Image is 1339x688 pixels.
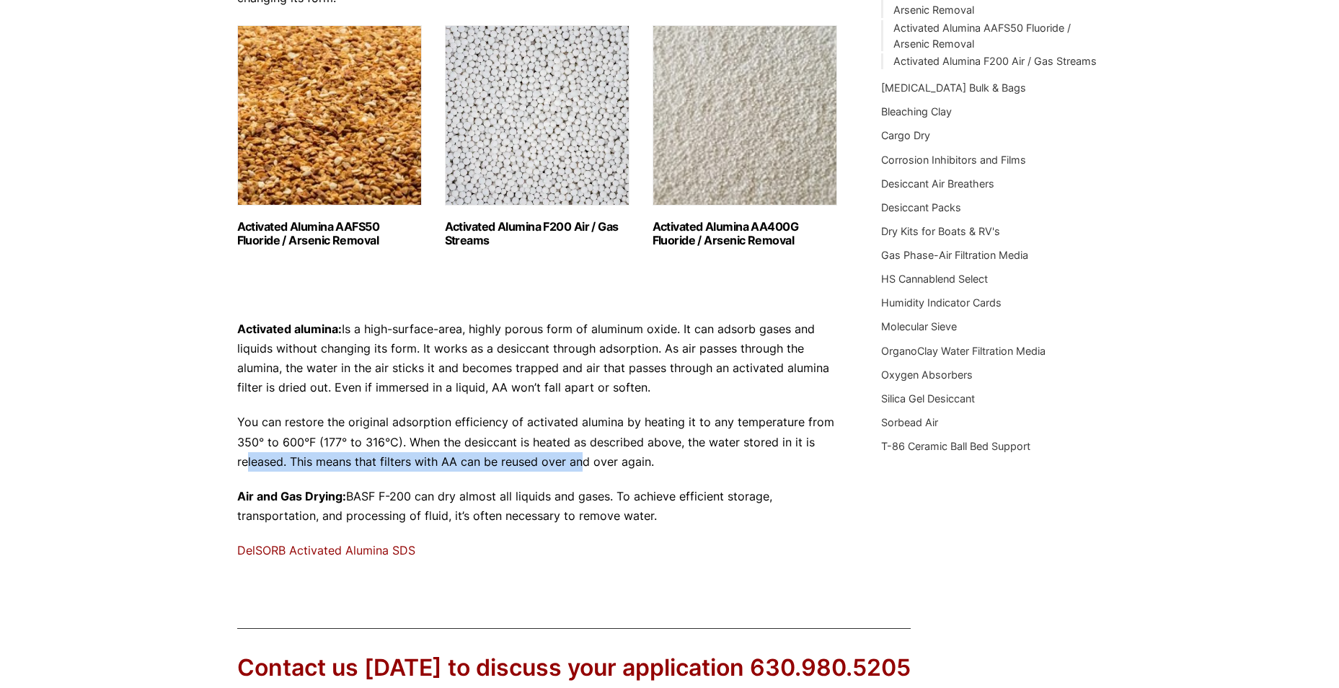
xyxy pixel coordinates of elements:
a: [MEDICAL_DATA] Bulk & Bags [881,81,1026,94]
h2: Activated Alumina AAFS50 Fluoride / Arsenic Removal [237,220,422,247]
a: T-86 Ceramic Ball Bed Support [881,440,1030,452]
a: Activated Alumina AAFS50 Fluoride / Arsenic Removal [893,22,1071,50]
a: Visit product category Activated Alumina AA400G Fluoride / Arsenic Removal [653,25,837,247]
img: Activated Alumina AA400G Fluoride / Arsenic Removal [653,25,837,206]
strong: Air and Gas Drying: [237,489,346,503]
p: Is a high-surface-area, highly porous form of aluminum oxide. It can adsorb gases and liquids wit... [237,319,839,398]
img: Activated Alumina AAFS50 Fluoride / Arsenic Removal [237,25,422,206]
a: Desiccant Packs [881,201,961,213]
strong: Activated alumina: [237,322,342,336]
a: Desiccant Air Breathers [881,177,994,190]
a: Corrosion Inhibitors and Films [881,154,1026,166]
p: BASF F-200 can dry almost all liquids and gases. To achieve efficient storage, transportation, an... [237,487,839,526]
img: Activated Alumina F200 Air / Gas Streams [445,25,629,206]
a: Dry Kits for Boats & RV's [881,225,1000,237]
a: Silica Gel Desiccant [881,392,975,405]
a: Molecular Sieve [881,320,957,332]
a: Sorbead Air [881,416,938,428]
a: Activated Alumina F200 Air / Gas Streams [893,55,1097,67]
a: HS Cannablend Select [881,273,988,285]
a: DelSORB Activated Alumina SDS [237,543,415,557]
a: Visit product category Activated Alumina F200 Air / Gas Streams [445,25,629,247]
h2: Activated Alumina AA400G Fluoride / Arsenic Removal [653,220,837,247]
a: Bleaching Clay [881,105,952,118]
a: Oxygen Absorbers [881,369,973,381]
p: You can restore the original adsorption efficiency of activated alumina by heating it to any temp... [237,413,839,472]
a: Cargo Dry [881,129,930,141]
a: OrganoClay Water Filtration Media [881,345,1046,357]
a: Humidity Indicator Cards [881,296,1002,309]
a: Visit product category Activated Alumina AAFS50 Fluoride / Arsenic Removal [237,25,422,247]
div: Contact us [DATE] to discuss your application 630.980.5205 [237,652,911,684]
a: Gas Phase-Air Filtration Media [881,249,1028,261]
h2: Activated Alumina F200 Air / Gas Streams [445,220,629,247]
